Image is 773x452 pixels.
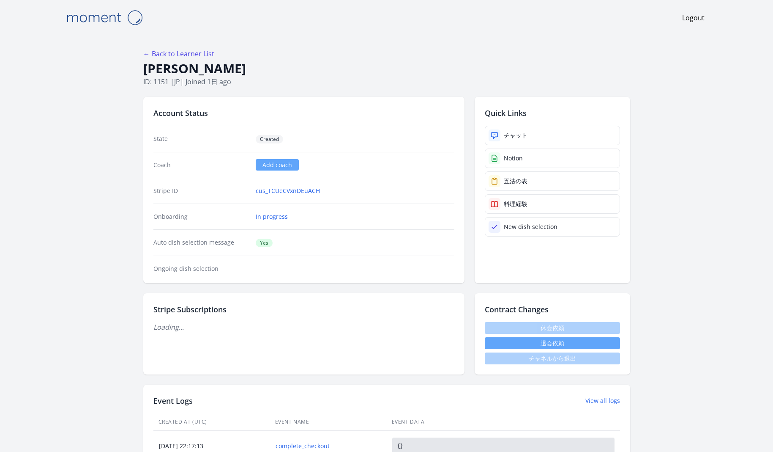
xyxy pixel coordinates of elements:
[153,265,249,273] dt: Ongoing dish selection
[62,7,147,28] img: Moment
[153,303,454,315] h2: Stripe Subscriptions
[682,13,705,23] a: Logout
[504,223,557,231] div: New dish selection
[143,77,630,87] p: ID: 1151 | | Joined 1日 ago
[504,131,527,140] div: チャット
[153,238,249,247] dt: Auto dish selection message
[485,194,620,214] a: 料理経験
[485,217,620,237] a: New dish selection
[387,413,620,431] th: Event Data
[270,413,387,431] th: Event Name
[256,239,273,247] span: Yes
[256,135,283,143] span: Created
[153,413,270,431] th: Created At (UTC)
[485,337,620,349] button: 退会依頼
[154,442,270,450] div: [DATE] 22:17:13
[276,442,381,450] a: complete_checkout
[504,154,523,163] div: Notion
[485,353,620,364] span: チャネルから退出
[153,107,454,119] h2: Account Status
[153,212,249,221] dt: Onboarding
[585,397,620,405] a: View all logs
[485,171,620,191] a: 五法の表
[143,61,630,77] h1: [PERSON_NAME]
[153,322,454,332] p: Loading...
[504,200,527,208] div: 料理経験
[153,395,193,407] h2: Event Logs
[153,187,249,195] dt: Stripe ID
[485,322,620,334] span: 休会依頼
[153,161,249,169] dt: Coach
[504,177,527,185] div: 五法の表
[153,135,249,143] dt: State
[256,212,288,221] a: In progress
[256,159,299,171] a: Add coach
[174,77,180,86] span: jp
[143,49,214,58] a: ← Back to Learner List
[485,149,620,168] a: Notion
[485,303,620,315] h2: Contract Changes
[485,126,620,145] a: チャット
[256,187,320,195] a: cus_TCUeCVxnDEuACH
[485,107,620,119] h2: Quick Links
